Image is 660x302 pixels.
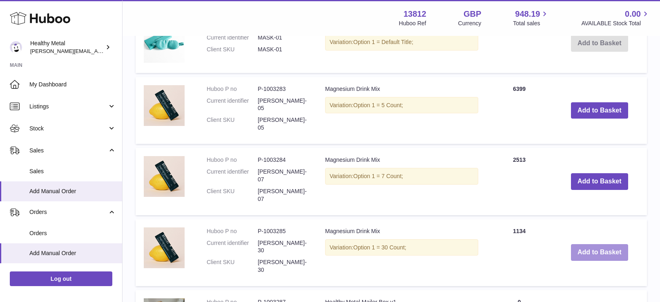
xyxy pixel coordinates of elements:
[29,249,116,257] span: Add Manual Order
[29,147,107,154] span: Sales
[486,14,552,73] td: 0
[29,229,116,237] span: Orders
[207,258,258,274] dt: Client SKU
[515,9,540,20] span: 948.19
[207,239,258,255] dt: Current identifier
[29,125,107,132] span: Stock
[571,102,628,119] button: Add to Basket
[399,20,426,27] div: Huboo Ref
[325,168,478,185] div: Variation:
[207,116,258,132] dt: Client SKU
[29,103,107,110] span: Listings
[258,239,309,255] dd: [PERSON_NAME]-30
[207,34,258,42] dt: Current identifier
[325,34,478,51] div: Variation:
[29,168,116,175] span: Sales
[625,9,641,20] span: 0.00
[207,46,258,53] dt: Client SKU
[207,187,258,203] dt: Client SKU
[404,9,426,20] strong: 13812
[353,102,403,108] span: Option 1 = 5 Count;
[258,187,309,203] dd: [PERSON_NAME]-07
[486,77,552,144] td: 6399
[207,85,258,93] dt: Huboo P no
[486,148,552,215] td: 2513
[30,48,164,54] span: [PERSON_NAME][EMAIL_ADDRESS][DOMAIN_NAME]
[486,219,552,286] td: 1134
[258,46,309,53] dd: MASK-01
[144,156,185,197] img: Magnesium Drink Mix
[258,227,309,235] dd: P-1003285
[353,173,403,179] span: Option 1 = 7 Count;
[258,97,309,112] dd: [PERSON_NAME]-05
[571,244,628,261] button: Add to Basket
[317,148,486,215] td: Magnesium Drink Mix
[258,156,309,164] dd: P-1003284
[29,187,116,195] span: Add Manual Order
[144,22,185,63] img: 100% Mulberry Silk Eye Mask
[10,41,22,53] img: jose@healthy-metal.com
[325,97,478,114] div: Variation:
[10,271,112,286] a: Log out
[317,77,486,144] td: Magnesium Drink Mix
[353,244,406,251] span: Option 1 = 30 Count;
[353,39,413,45] span: Option 1 = Default Title;
[258,258,309,274] dd: [PERSON_NAME]-30
[317,14,486,73] td: 100% Mulberry Silk Eye Mask
[317,219,486,286] td: Magnesium Drink Mix
[513,20,549,27] span: Total sales
[29,81,116,88] span: My Dashboard
[325,239,478,256] div: Variation:
[207,97,258,112] dt: Current identifier
[144,85,185,126] img: Magnesium Drink Mix
[29,208,107,216] span: Orders
[581,20,650,27] span: AVAILABLE Stock Total
[571,173,628,190] button: Add to Basket
[144,227,185,268] img: Magnesium Drink Mix
[258,168,309,183] dd: [PERSON_NAME]-07
[30,40,104,55] div: Healthy Metal
[258,85,309,93] dd: P-1003283
[458,20,482,27] div: Currency
[258,34,309,42] dd: MASK-01
[207,156,258,164] dt: Huboo P no
[464,9,481,20] strong: GBP
[258,116,309,132] dd: [PERSON_NAME]-05
[513,9,549,27] a: 948.19 Total sales
[207,168,258,183] dt: Current identifier
[581,9,650,27] a: 0.00 AVAILABLE Stock Total
[207,227,258,235] dt: Huboo P no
